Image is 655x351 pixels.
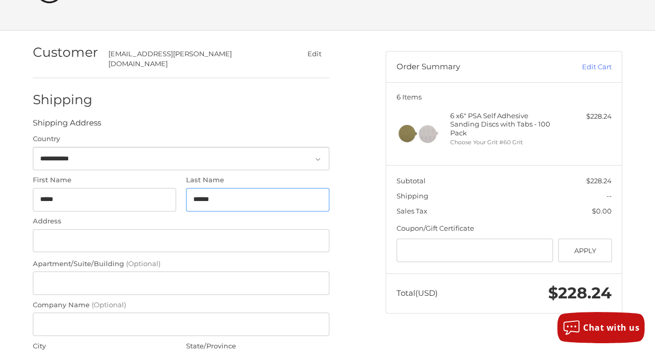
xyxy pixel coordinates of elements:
[33,175,176,185] label: First Name
[397,288,438,298] span: Total (USD)
[397,192,428,200] span: Shipping
[558,111,611,122] div: $228.24
[33,216,329,227] label: Address
[450,111,555,137] h4: 6 x 6" PSA Self Adhesive Sanding Discs with Tabs - 100 Pack
[592,207,612,215] span: $0.00
[126,259,160,268] small: (Optional)
[557,312,645,343] button: Chat with us
[33,259,329,269] label: Apartment/Suite/Building
[397,239,553,262] input: Gift Certificate or Coupon Code
[397,223,612,234] div: Coupon/Gift Certificate
[33,44,98,60] h2: Customer
[92,300,126,309] small: (Optional)
[397,62,543,72] h3: Order Summary
[548,283,612,303] span: $228.24
[33,92,94,108] h2: Shipping
[450,138,555,147] li: Choose Your Grit #60 Grit
[543,62,611,72] a: Edit Cart
[586,177,612,185] span: $228.24
[299,46,329,61] button: Edit
[33,134,329,144] label: Country
[397,207,427,215] span: Sales Tax
[186,175,329,185] label: Last Name
[397,177,426,185] span: Subtotal
[397,93,612,101] h3: 6 Items
[108,49,279,69] div: [EMAIL_ADDRESS][PERSON_NAME][DOMAIN_NAME]
[607,192,612,200] span: --
[33,117,101,134] legend: Shipping Address
[33,300,329,310] label: Company Name
[558,239,612,262] button: Apply
[583,322,639,333] span: Chat with us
